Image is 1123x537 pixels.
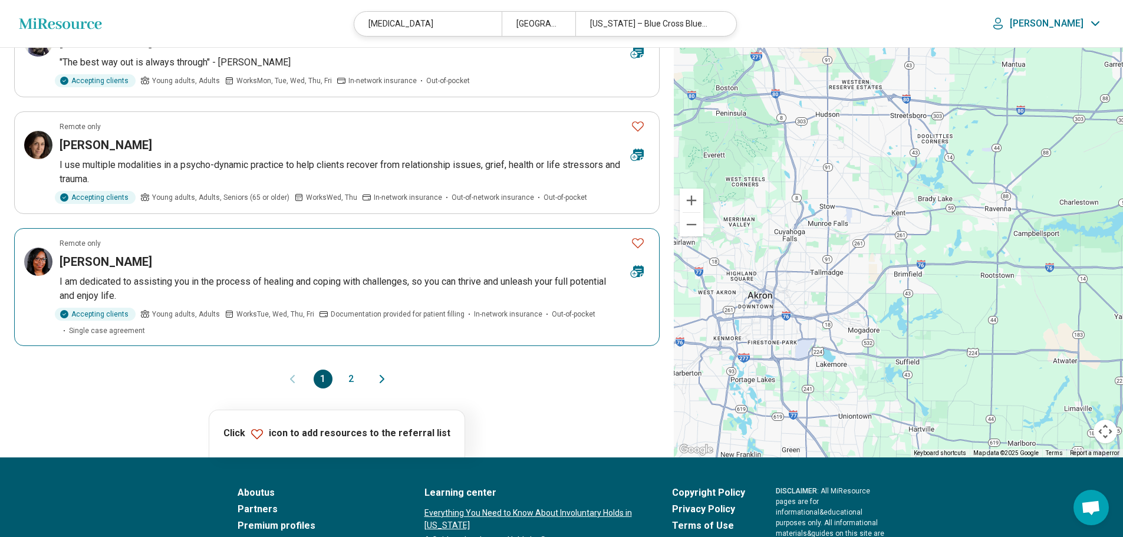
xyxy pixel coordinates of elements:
button: Next page [375,370,389,388]
button: 2 [342,370,361,388]
a: Copyright Policy [672,486,745,500]
p: I use multiple modalities in a psycho-dynamic practice to help clients recover from relationship ... [60,158,650,186]
h3: [PERSON_NAME] [60,253,152,270]
p: Click icon to add resources to the referral list [223,427,450,441]
div: Open chat [1073,490,1109,525]
a: Terms (opens in new tab) [1046,450,1063,456]
span: Works Tue, Wed, Thu, Fri [236,309,314,319]
a: Report a map error [1070,450,1119,456]
button: Map camera controls [1094,420,1117,443]
span: Out-of-pocket [426,75,470,86]
button: Favorite [626,114,650,139]
span: In-network insurance [474,309,542,319]
span: Works Mon, Tue, Wed, Thu, Fri [236,75,332,86]
span: Works Wed, Thu [306,192,357,203]
div: Accepting clients [55,308,136,321]
button: Zoom out [680,213,703,236]
a: Privacy Policy [672,502,745,516]
button: 1 [314,370,332,388]
span: Young adults, Adults [152,75,220,86]
button: Favorite [626,231,650,255]
h3: [PERSON_NAME] [60,137,152,153]
div: [US_STATE] – Blue Cross Blue Shield [575,12,723,36]
a: Everything You Need to Know About Involuntary Holds in [US_STATE] [424,507,641,532]
span: Out-of-pocket [552,309,595,319]
img: Google [677,442,716,457]
p: [PERSON_NAME] [1010,18,1084,29]
span: Map data ©2025 Google [973,450,1039,456]
span: Single case agreement [69,325,145,336]
a: Partners [238,502,394,516]
div: Accepting clients [55,191,136,204]
button: Zoom in [680,189,703,212]
button: Keyboard shortcuts [914,449,966,457]
p: Remote only [60,121,101,132]
a: Learning center [424,486,641,500]
span: In-network insurance [348,75,417,86]
p: I am dedicated to assisting you in the process of healing and coping with challenges, so you can ... [60,275,650,303]
a: Aboutus [238,486,394,500]
button: Previous page [285,370,299,388]
span: Out-of-pocket [544,192,587,203]
span: In-network insurance [374,192,442,203]
a: Open this area in Google Maps (opens a new window) [677,442,716,457]
span: Young adults, Adults [152,309,220,319]
p: Remote only [60,238,101,249]
span: DISCLAIMER [776,487,817,495]
span: Out-of-network insurance [452,192,534,203]
span: Young adults, Adults, Seniors (65 or older) [152,192,289,203]
div: [GEOGRAPHIC_DATA] [502,12,575,36]
div: [MEDICAL_DATA] [354,12,502,36]
a: Terms of Use [672,519,745,533]
a: Premium profiles [238,519,394,533]
p: "The best way out is always through" - [PERSON_NAME] [60,55,650,70]
span: Documentation provided for patient filling [331,309,465,319]
div: Accepting clients [55,74,136,87]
